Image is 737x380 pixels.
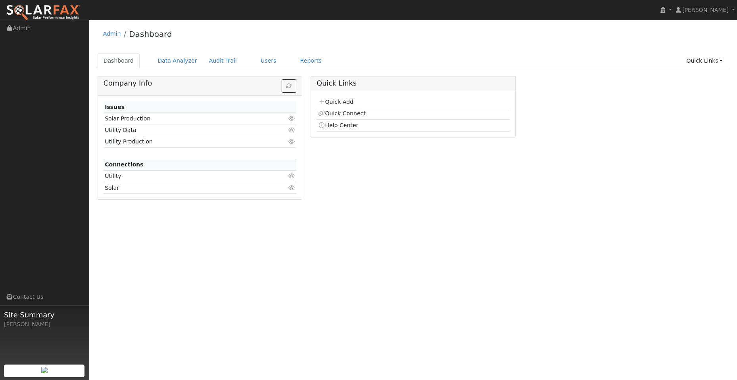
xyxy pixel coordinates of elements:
td: Solar [104,182,265,194]
a: Dashboard [129,29,172,39]
span: Site Summary [4,309,85,320]
h5: Company Info [104,79,296,88]
td: Utility Production [104,136,265,147]
a: Admin [103,31,121,37]
td: Solar Production [104,113,265,124]
i: Click to view [288,116,295,121]
strong: Issues [105,104,125,110]
i: Click to view [288,139,295,144]
i: Click to view [288,185,295,191]
td: Utility [104,170,265,182]
a: Audit Trail [203,53,243,68]
div: [PERSON_NAME] [4,320,85,328]
h5: Quick Links [317,79,509,88]
td: Utility Data [104,124,265,136]
a: Reports [294,53,328,68]
a: Quick Links [680,53,729,68]
a: Help Center [318,122,359,128]
a: Quick Connect [318,110,366,116]
img: SolarFax [6,4,81,21]
a: Users [255,53,282,68]
a: Dashboard [98,53,140,68]
a: Quick Add [318,99,353,105]
i: Click to view [288,127,295,133]
i: Click to view [288,173,295,179]
span: [PERSON_NAME] [682,7,729,13]
img: retrieve [41,367,48,373]
a: Data Analyzer [152,53,203,68]
strong: Connections [105,161,144,168]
